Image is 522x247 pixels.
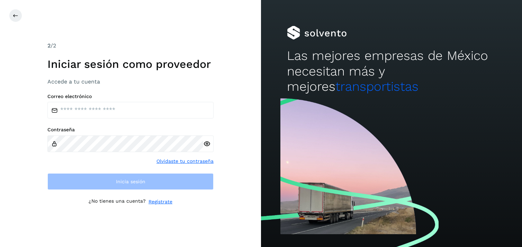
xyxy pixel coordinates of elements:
[47,42,214,50] div: /2
[47,78,214,85] h3: Accede a tu cuenta
[89,198,146,205] p: ¿No tienes una cuenta?
[47,94,214,99] label: Correo electrónico
[156,158,214,165] a: Olvidaste tu contraseña
[116,179,145,184] span: Inicia sesión
[47,173,214,190] button: Inicia sesión
[335,79,418,94] span: transportistas
[148,198,172,205] a: Regístrate
[287,48,496,94] h2: Las mejores empresas de México necesitan más y mejores
[47,58,214,71] h1: Iniciar sesión como proveedor
[47,42,51,49] span: 2
[47,127,214,133] label: Contraseña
